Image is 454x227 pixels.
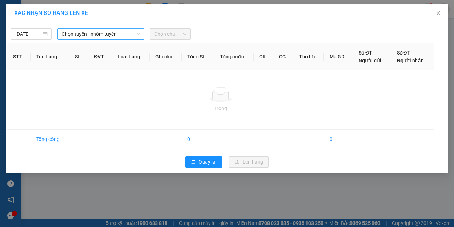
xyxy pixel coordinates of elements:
[185,156,222,168] button: rollbackQuay lại
[359,58,381,63] span: Người gửi
[31,43,69,70] th: Tên hàng
[41,5,94,13] b: Nhà Xe Hà My
[13,104,428,112] div: Trống
[154,29,187,39] span: Chọn chuyến
[7,43,31,70] th: STT
[69,43,88,70] th: SL
[3,16,135,24] li: 995 [PERSON_NAME]
[182,43,215,70] th: Tổng SL
[182,130,215,149] td: 0
[436,10,441,16] span: close
[273,43,293,70] th: CC
[136,32,140,36] span: down
[150,43,181,70] th: Ghi chú
[214,43,254,70] th: Tổng cước
[293,43,324,70] th: Thu hộ
[3,44,82,56] b: GỬI : VP Hoà Bình
[3,24,135,33] li: 0946 508 595
[41,17,46,23] span: environment
[191,159,196,165] span: rollback
[397,58,424,63] span: Người nhận
[229,156,269,168] button: uploadLên hàng
[199,158,216,166] span: Quay lại
[41,26,46,32] span: phone
[88,43,112,70] th: ĐVT
[324,43,353,70] th: Mã GD
[15,30,41,38] input: 15/10/2025
[31,130,69,149] td: Tổng cộng
[112,43,150,70] th: Loại hàng
[62,29,140,39] span: Chọn tuyến - nhóm tuyến
[359,50,372,56] span: Số ĐT
[254,43,273,70] th: CR
[14,10,88,16] span: XÁC NHẬN SỐ HÀNG LÊN XE
[324,130,353,149] td: 0
[397,50,410,56] span: Số ĐT
[428,4,448,23] button: Close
